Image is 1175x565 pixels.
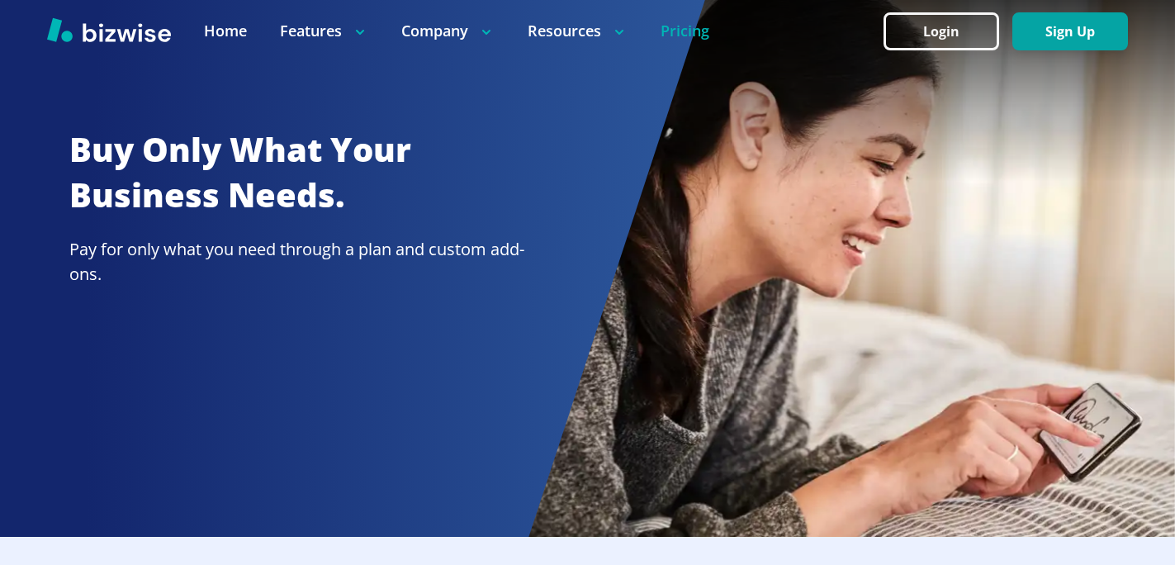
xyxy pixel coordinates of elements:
[884,12,999,50] button: Login
[1012,12,1128,50] button: Sign Up
[884,24,1012,40] a: Login
[1012,24,1128,40] a: Sign Up
[401,21,495,41] p: Company
[69,127,528,217] h2: Buy Only What Your Business Needs.
[528,21,628,41] p: Resources
[661,21,709,41] a: Pricing
[69,237,528,287] p: Pay for only what you need through a plan and custom add-ons.
[280,21,368,41] p: Features
[47,17,171,42] img: Bizwise Logo
[204,21,247,41] a: Home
